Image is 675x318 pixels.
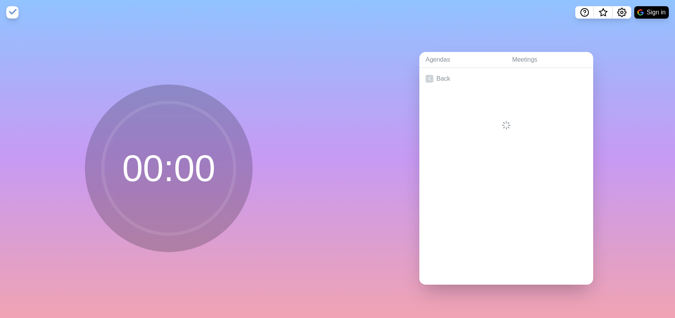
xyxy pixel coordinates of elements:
img: google logo [637,9,644,16]
button: Help [575,6,594,19]
button: What’s new [594,6,613,19]
a: Agendas [419,52,506,68]
img: timeblocks logo [6,6,19,19]
a: Back [419,68,593,90]
button: Settings [613,6,631,19]
a: Meetings [506,52,593,68]
button: Sign in [634,6,669,19]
